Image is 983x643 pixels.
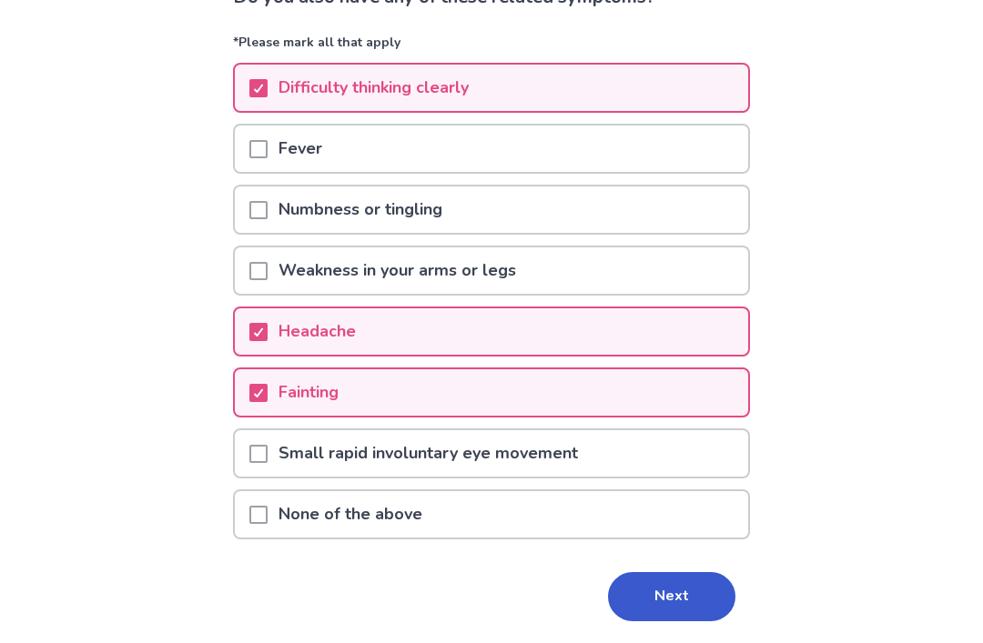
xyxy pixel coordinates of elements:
p: Headache [268,308,367,355]
p: Small rapid involuntary eye movement [268,430,589,477]
p: Difficulty thinking clearly [268,65,480,111]
button: Next [608,572,735,621]
p: None of the above [268,491,433,538]
p: Weakness in your arms or legs [268,247,527,294]
p: Fever [268,126,333,172]
p: *Please mark all that apply [233,33,750,63]
p: Fainting [268,369,350,416]
p: Numbness or tingling [268,186,453,233]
